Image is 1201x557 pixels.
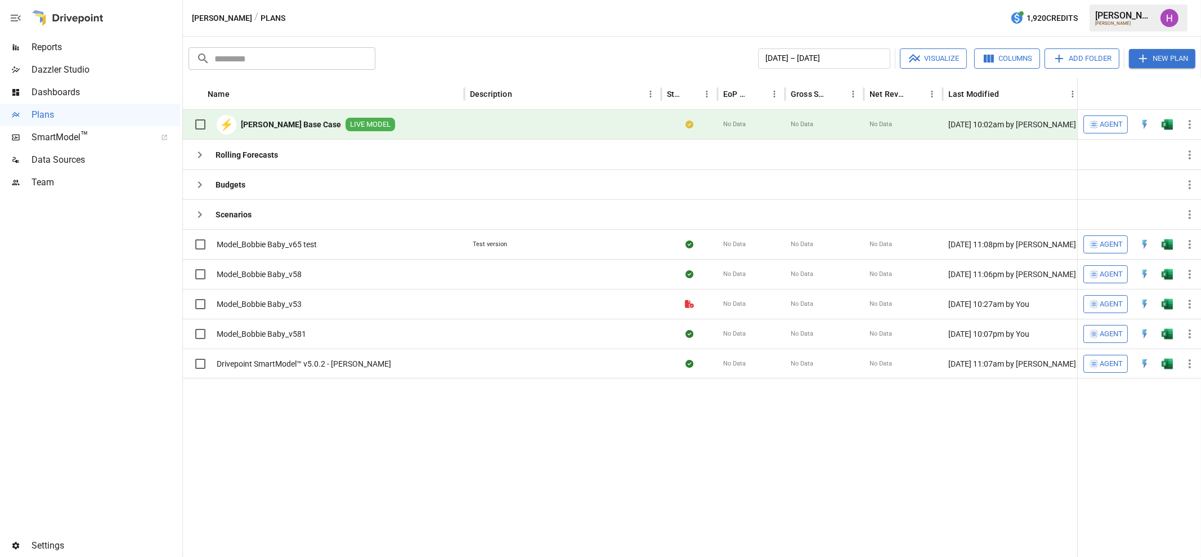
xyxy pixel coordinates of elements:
span: Agent [1100,298,1123,311]
img: g5qfjXmAAAAABJRU5ErkJggg== [1162,358,1173,369]
div: Open in Excel [1162,328,1173,340]
div: Open in Excel [1162,358,1173,369]
span: Drivepoint SmartModel™ v5.0.2 - [PERSON_NAME] [217,358,391,369]
button: New Plan [1129,49,1195,68]
span: No Data [870,329,892,338]
img: g5qfjXmAAAAABJRU5ErkJggg== [1162,298,1173,310]
div: Open in Excel [1162,269,1173,280]
span: Settings [32,539,180,552]
div: [PERSON_NAME] [1095,10,1154,21]
button: Columns [974,48,1040,69]
div: Gross Sales [791,90,828,99]
button: Sort [908,86,924,102]
img: quick-edit-flash.b8aec18c.svg [1139,298,1150,310]
button: Net Revenue column menu [924,86,940,102]
button: EoP Cash column menu [767,86,782,102]
span: Agent [1100,118,1123,131]
button: Sort [231,86,247,102]
button: Agent [1083,325,1128,343]
span: No Data [791,120,813,129]
span: No Data [791,240,813,249]
span: No Data [723,359,746,368]
div: [DATE] 11:08pm by [PERSON_NAME] [943,229,1083,259]
img: quick-edit-flash.b8aec18c.svg [1139,328,1150,340]
span: No Data [791,300,813,309]
span: Model_Bobbie Baby_v58 [217,269,302,280]
span: Reports [32,41,180,54]
div: Description [470,90,512,99]
img: quick-edit-flash.b8aec18c.svg [1139,358,1150,369]
span: No Data [870,359,892,368]
img: quick-edit-flash.b8aec18c.svg [1139,119,1150,130]
span: SmartModel [32,131,149,144]
span: Model_Bobbie Baby_v581 [217,328,306,340]
span: 1,920 Credits [1027,11,1078,25]
button: Add Folder [1045,48,1119,69]
div: Open in Quick Edit [1139,298,1150,310]
span: Agent [1100,358,1123,371]
button: Sort [1000,86,1016,102]
div: Last Modified [948,90,999,99]
span: LIVE MODEL [346,119,395,130]
div: [DATE] 11:06pm by [PERSON_NAME] [943,259,1083,289]
span: No Data [723,270,746,279]
div: [PERSON_NAME] [1095,21,1154,26]
button: Agent [1083,355,1128,373]
button: Harry Antonio [1154,2,1185,34]
span: No Data [870,300,892,309]
button: [DATE] – [DATE] [758,48,890,69]
img: g5qfjXmAAAAABJRU5ErkJggg== [1162,328,1173,340]
span: Dazzler Studio [32,63,180,77]
div: File is not a valid Drivepoint model [685,298,694,310]
button: Sort [830,86,845,102]
div: Open in Quick Edit [1139,328,1150,340]
img: Harry Antonio [1160,9,1178,27]
div: Open in Quick Edit [1139,269,1150,280]
button: Gross Sales column menu [845,86,861,102]
div: Sync complete [685,269,693,280]
span: No Data [723,120,746,129]
b: Rolling Forecasts [216,149,278,161]
button: Visualize [900,48,967,69]
div: Net Revenue [870,90,907,99]
div: [DATE] 11:07am by [PERSON_NAME] [943,349,1083,378]
div: Open in Quick Edit [1139,239,1150,250]
button: Agent [1083,235,1128,253]
span: No Data [870,240,892,249]
div: Sync complete [685,328,693,340]
button: Sort [513,86,529,102]
span: Agent [1100,328,1123,341]
span: No Data [870,270,892,279]
span: No Data [791,270,813,279]
div: [DATE] 10:02am by [PERSON_NAME] [943,110,1083,140]
div: Open in Quick Edit [1139,119,1150,130]
div: Sync complete [685,239,693,250]
button: [PERSON_NAME] [192,11,252,25]
div: [DATE] 10:07pm by You [943,319,1083,349]
b: [PERSON_NAME] Base Case [241,119,341,130]
img: g5qfjXmAAAAABJRU5ErkJggg== [1162,239,1173,250]
span: Plans [32,108,180,122]
span: Data Sources [32,153,180,167]
div: Name [208,90,230,99]
span: Team [32,176,180,189]
button: Sort [1185,86,1201,102]
span: No Data [723,240,746,249]
button: Agent [1083,295,1128,313]
div: Open in Excel [1162,119,1173,130]
button: Last Modified column menu [1065,86,1081,102]
button: Description column menu [643,86,658,102]
button: 1,920Credits [1006,8,1082,29]
div: EoP Cash [723,90,750,99]
div: Open in Excel [1162,298,1173,310]
div: Your plan has changes in Excel that are not reflected in the Drivepoint Data Warehouse, select "S... [685,119,693,130]
button: Agent [1083,265,1128,283]
div: Open in Excel [1162,239,1173,250]
img: g5qfjXmAAAAABJRU5ErkJggg== [1162,119,1173,130]
b: Scenarios [216,209,252,220]
span: Agent [1100,238,1123,251]
span: No Data [723,300,746,309]
div: [DATE] 10:27am by You [943,289,1083,319]
img: g5qfjXmAAAAABJRU5ErkJggg== [1162,269,1173,280]
span: Model_Bobbie Baby_v53 [217,298,302,310]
